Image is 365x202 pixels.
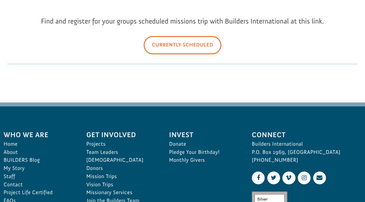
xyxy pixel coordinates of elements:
a: Team Leaders [86,148,154,156]
a: Contact Us [313,172,326,184]
button: Donate [93,13,122,25]
a: Donors [86,164,154,173]
a: Twitter [267,172,280,184]
p: Builders International P.O. Box 1969, [GEOGRAPHIC_DATA] [PHONE_NUMBER] [252,140,361,164]
a: Instagram [298,172,311,184]
img: US.png [12,26,16,31]
span: Who We Are [4,129,72,140]
a: My Story [4,164,72,173]
a: Project Life Certified [4,189,72,197]
a: Mission Trips [86,173,154,181]
a: Vimeo [282,172,295,184]
a: Currently Scheduled [144,36,221,54]
span: Connect [252,129,361,140]
a: BUILDERS Blog [4,156,72,164]
div: [PERSON_NAME] donated $50 [12,7,90,20]
span: Invest [169,129,237,140]
a: Contact [4,181,72,189]
a: Vision Trips [86,181,154,189]
span: Get Involved [86,129,154,140]
a: About [4,148,72,156]
a: Monthly Givers [169,156,237,164]
a: Facebook [252,172,265,184]
a: Projects [86,140,154,148]
a: Staff [4,173,72,181]
a: Pledge Your Birthday! [169,148,237,156]
a: Home [4,140,72,148]
strong: [GEOGRAPHIC_DATA] [15,20,55,25]
div: to [12,20,90,25]
a: Missionary Services [86,189,154,197]
a: [DEMOGRAPHIC_DATA] [86,156,154,164]
img: emoji heart [12,14,17,19]
span: Find and register for your groups scheduled missions trip with Builders International at this link. [41,17,324,26]
a: Donate [169,140,237,148]
span: [GEOGRAPHIC_DATA] , [GEOGRAPHIC_DATA] [18,26,90,31]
